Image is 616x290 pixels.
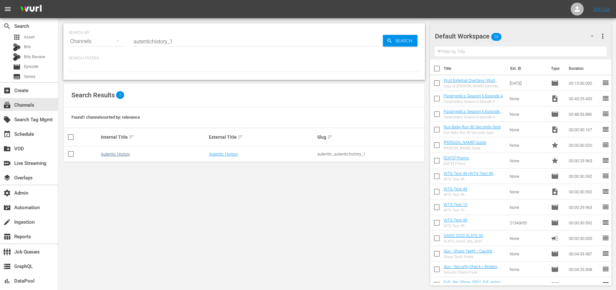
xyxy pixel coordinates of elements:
div: SLATE_GAGS_30s_2023 [444,239,483,243]
td: 00:04:25.308 [566,262,602,277]
span: Ad [551,234,559,242]
td: 00:15:00.000 [566,75,602,91]
td: None [507,199,548,215]
span: sort [129,134,135,140]
p: Search Filters: [69,56,420,61]
span: Video [551,95,559,102]
a: [PERSON_NAME] Sizzle [444,140,486,145]
span: Promo [551,157,559,165]
div: Paramedics Season 6 Episode 4 [444,100,503,104]
span: DataPool [3,277,11,285]
td: [DATE] [507,75,548,91]
span: Overlays [3,174,11,182]
span: reorder [602,250,610,257]
span: Episode [551,172,559,180]
span: reorder [602,125,610,133]
td: 00:00:30.592 [566,184,602,199]
div: Channels [69,32,125,50]
td: 00:43:29.450 [566,91,602,106]
th: Type [547,59,565,78]
div: Run Baby Run 30 Seconds Spot [444,131,501,135]
td: None [507,168,548,184]
td: 00:04:33.987 [566,246,602,262]
a: [DATE] Promo [444,156,469,160]
a: Autentic History [209,152,238,156]
td: 21343r35 [507,215,548,231]
span: Bits [24,44,31,50]
td: 00:00:30.000 [566,231,602,246]
span: Episode [551,281,559,289]
div: autentic_autentichistory_1 [317,152,424,156]
span: reorder [602,94,610,102]
div: Slug [317,133,424,141]
span: GraphQL [3,263,11,270]
td: None [507,122,548,137]
img: ans4CAIJ8jUAAAAAAAAAAAAAAAAAAAAAAAAgQb4GAAAAAAAAAAAAAAAAAAAAAAAAJMjXAAAAAAAAAAAAAAAAAAAAAAAAgAT5G... [16,2,47,17]
a: duo - Sharp Teeth / Caught Cheating [444,249,495,258]
div: Paramedics Season 6 Episode 4 [444,115,505,119]
a: Run Baby Run 30 Seconds Spot [444,124,501,129]
span: reorder [602,281,610,288]
span: Episode [551,110,559,118]
div: WTS Test 49 [444,193,467,197]
span: Search [3,22,11,30]
span: menu [4,5,12,13]
a: WTS Test 10 [444,202,467,207]
span: Episode [24,63,38,70]
td: None [507,153,548,168]
a: Paramedics Season 6 Episode 4 [444,93,503,98]
div: Bits Review [13,53,21,61]
a: WTS Test 49 [444,218,467,222]
span: Live Streaming [3,159,11,167]
a: GAGS 2023 SLATE 30 [444,233,483,238]
span: Video [551,126,559,134]
span: Search [393,35,417,47]
span: VOD [3,145,11,153]
span: reorder [602,203,610,211]
span: Series [13,73,21,81]
a: Autentic History [101,152,130,156]
button: Search [383,35,417,47]
td: 00:00:29.963 [566,153,602,168]
td: None [507,184,548,199]
span: reorder [602,219,610,226]
span: Search Results [71,91,115,99]
td: 00:00:30.520 [566,137,602,153]
span: Series [24,73,36,80]
span: sort [327,134,333,140]
td: 00:48:33.886 [566,106,602,122]
span: reorder [602,188,610,195]
span: Channels [3,101,11,109]
span: reorder [602,141,610,149]
span: sort [238,134,243,140]
span: Ingestion [3,218,11,226]
td: None [507,262,548,277]
span: Episode [551,250,559,258]
span: Automation [3,204,11,211]
span: Admin [3,189,11,197]
span: Job Queues [3,248,11,256]
td: None [507,91,548,106]
th: Duration [565,59,604,78]
div: [DATE] Promo [444,162,469,166]
td: 00:00:30.592 [566,168,602,184]
div: Bits [13,43,21,51]
td: 00:00:30.167 [566,122,602,137]
div: WTS Test 49 [444,177,505,181]
span: Video [551,188,559,196]
div: WTS Test 49 [444,224,467,228]
span: Episode [551,203,559,211]
th: Ext. ID [506,59,547,78]
a: duo - Security Check / Broken Statue [444,264,500,274]
div: WTS Test 10 [444,208,467,212]
td: 00:00:29.963 [566,199,602,215]
a: WTS Test 49 [444,187,467,191]
div: Copy of [PERSON_NAME] External Overlays [444,84,505,88]
span: reorder [602,156,610,164]
td: 00:00:30.592 [566,215,602,231]
div: External Title [209,133,315,141]
span: reorder [602,234,610,242]
span: Found 1 channels sorted by: relevance [71,115,140,120]
a: WTS Test 49 (WTS Test 49 (00:00:00)) [444,171,496,181]
th: Title [444,59,506,78]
